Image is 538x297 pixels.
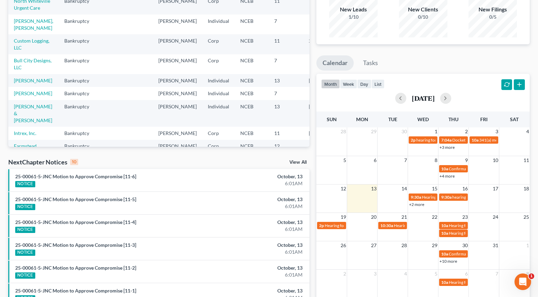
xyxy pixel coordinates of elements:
[373,270,377,278] span: 3
[462,241,469,250] span: 30
[303,74,357,87] td: [PHONE_NUMBER]
[269,100,303,127] td: 13
[269,54,303,74] td: 7
[403,156,408,164] span: 7
[401,213,408,221] span: 21
[329,13,378,20] div: 1/10
[343,156,347,164] span: 5
[202,127,235,139] td: Corp
[495,127,499,136] span: 3
[15,265,136,271] a: 25-00061-5-JNC Motion to Approve Compromise [11-2]
[370,213,377,221] span: 20
[153,140,202,160] td: [PERSON_NAME]
[59,54,102,74] td: Bankruptcy
[235,100,269,127] td: NCEB
[452,195,499,200] span: hearing for BIOMILQ, Inc.
[269,74,303,87] td: 13
[212,226,303,233] div: 6:01AM
[373,156,377,164] span: 6
[370,127,377,136] span: 29
[356,116,368,122] span: Mon
[340,213,347,221] span: 19
[439,173,455,179] a: +4 more
[269,87,303,100] td: 7
[401,184,408,193] span: 14
[59,74,102,87] td: Bankruptcy
[202,15,235,34] td: Individual
[434,156,438,164] span: 8
[462,213,469,221] span: 23
[269,140,303,160] td: 12
[212,180,303,187] div: 6:01AM
[492,241,499,250] span: 31
[357,55,384,71] a: Tasks
[202,100,235,127] td: Individual
[212,249,303,255] div: 6:01AM
[303,100,357,127] td: [PHONE_NUMBER]
[370,184,377,193] span: 13
[441,280,448,285] span: 10a
[303,34,357,54] td: 23-02538-5-PWM
[441,195,452,200] span: 9:30a
[340,79,357,89] button: week
[357,79,371,89] button: day
[441,166,448,171] span: 10a
[327,116,337,122] span: Sun
[14,38,49,51] a: Custom Logging, LLC
[153,54,202,74] td: [PERSON_NAME]
[15,173,136,179] a: 25-00061-5-JNC Motion to Approve Compromise [11-6]
[343,270,347,278] span: 2
[202,54,235,74] td: Corp
[401,241,408,250] span: 28
[202,34,235,54] td: Corp
[212,264,303,271] div: October, 13
[212,242,303,249] div: October, 13
[340,184,347,193] span: 12
[319,223,324,228] span: 2p
[412,94,435,102] h2: [DATE]
[523,213,530,221] span: 25
[469,13,517,20] div: 0/5
[15,288,136,294] a: 25-00061-5-JNC Motion to Approve Compromise [11-1]
[417,116,429,122] span: Wed
[212,203,303,210] div: 6:01AM
[401,127,408,136] span: 30
[449,166,527,171] span: Confirmation hearing for [PERSON_NAME]
[441,231,448,236] span: 10a
[380,223,393,228] span: 10:30a
[153,127,202,139] td: [PERSON_NAME]
[464,127,469,136] span: 2
[439,145,455,150] a: +3 more
[235,127,269,139] td: NCEB
[434,127,438,136] span: 1
[472,137,479,143] span: 10a
[441,251,448,256] span: 10a
[449,280,525,285] span: Hearing for Cape Fear Discount Drug, LLC
[492,213,499,221] span: 24
[15,204,35,210] div: NOTICE
[153,100,202,127] td: [PERSON_NAME]
[434,270,438,278] span: 5
[329,6,378,13] div: New Leads
[153,34,202,54] td: [PERSON_NAME]
[371,79,384,89] button: list
[441,223,448,228] span: 10a
[448,116,458,122] span: Thu
[403,270,408,278] span: 4
[15,181,35,187] div: NOTICE
[409,202,424,207] a: +2 more
[464,270,469,278] span: 6
[59,100,102,127] td: Bankruptcy
[431,213,438,221] span: 22
[399,13,447,20] div: 0/10
[526,127,530,136] span: 4
[235,74,269,87] td: NCEB
[492,156,499,164] span: 10
[340,127,347,136] span: 28
[411,195,421,200] span: 9:30a
[212,173,303,180] div: October, 13
[529,273,534,279] span: 1
[59,127,102,139] td: Bankruptcy
[15,196,136,202] a: 25-00061-5-JNC Motion to Approve Compromise [11-5]
[388,116,397,122] span: Tue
